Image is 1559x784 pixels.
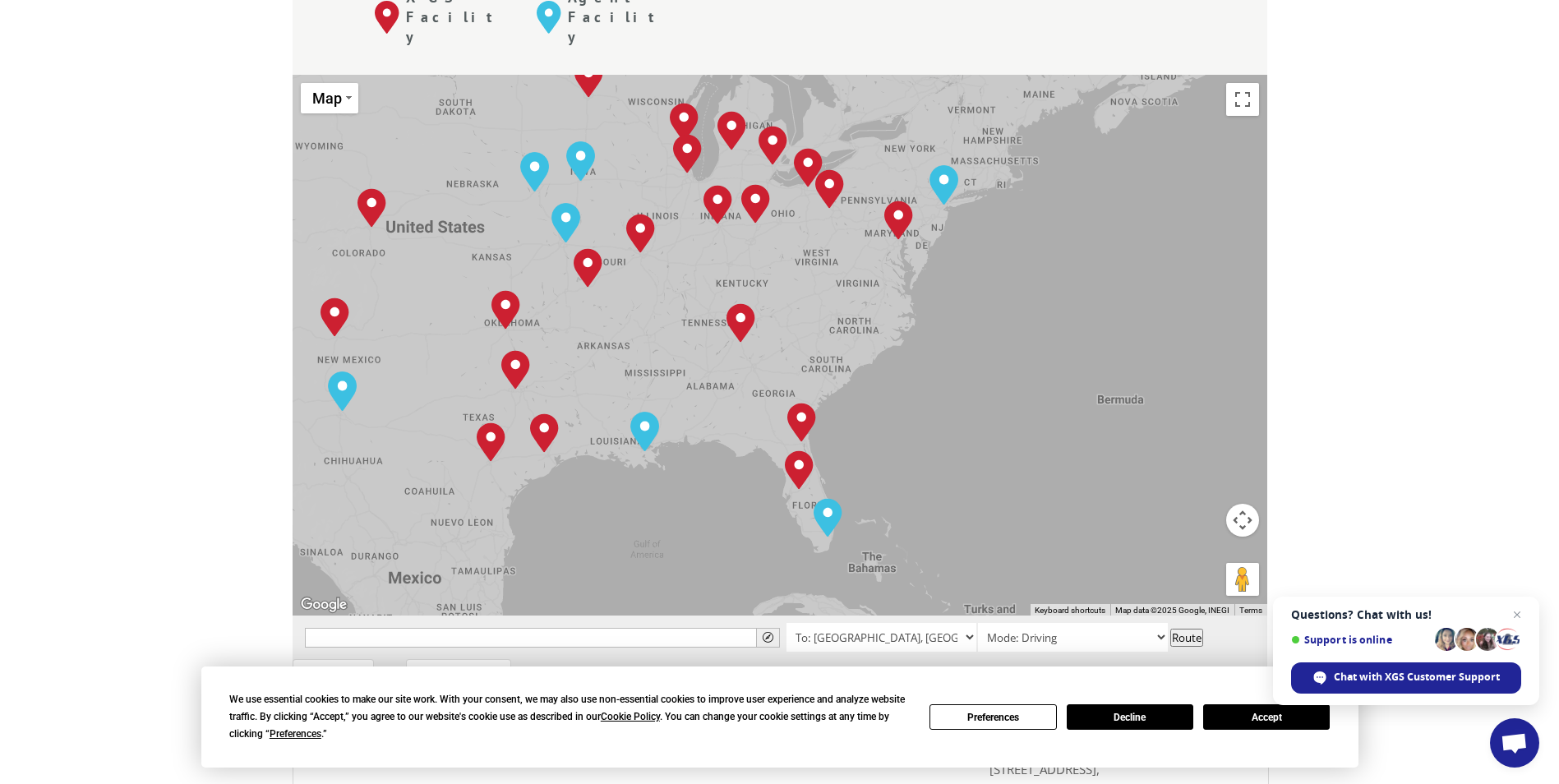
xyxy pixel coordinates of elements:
span: Cookie Policy [601,711,660,722]
div: Open chat [1490,718,1539,768]
div: St. Louis, MO [626,214,655,253]
button:  [756,628,780,648]
div: Elizabeth, NJ [929,165,958,205]
a: Terms [1239,606,1262,615]
div: Dayton, OH [741,184,770,224]
div: Grand Rapids, MI [717,111,746,150]
button: Keyboard shortcuts [1035,605,1105,616]
div: Pittsburgh, PA [815,169,844,209]
div: Chicago, IL [673,134,702,173]
div: San Antonio, TX [477,422,505,462]
button: Toggle fullscreen view [1226,83,1259,116]
div: Tunnel Hill, GA [726,303,755,343]
div: Springfield, MO [574,248,602,288]
div: Lakeland, FL [785,450,814,490]
div: Houston, TX [530,413,559,453]
div: Omaha, NE [520,152,549,191]
button: Route [1170,629,1203,647]
div: Chat with XGS Customer Support [1291,662,1521,694]
button: Preferences [929,704,1056,730]
div: Baltimore, MD [884,201,913,240]
img: Google [297,594,351,616]
div: Des Moines, IA [566,141,595,181]
div: Oklahoma City, OK [491,290,520,330]
div: Cleveland, OH [794,148,823,187]
div: Milwaukee, WI [670,103,699,142]
button: Map camera controls [1226,504,1259,537]
span: Close chat [1507,605,1527,625]
div: Indianapolis, IN [703,185,732,224]
div: Jacksonville, FL [787,403,816,442]
div: New Orleans, LA [630,412,659,451]
button: Decline [1067,704,1193,730]
span:  [763,632,773,643]
div: Minneapolis, MN [574,58,603,98]
span: Map data ©2025 Google, INEGI [1115,606,1229,615]
div: Albuquerque, NM [321,297,349,337]
span: Map [312,90,342,107]
span: Support is online [1291,634,1429,646]
span: Preferences [270,728,321,740]
div: Kansas City, MO [551,203,580,242]
div: Denver, CO [357,188,386,228]
div: Dallas, TX [501,350,530,390]
button: Change map style [301,83,358,113]
div: Detroit, MI [759,126,787,165]
button: Accept [1203,704,1330,730]
a: Open this area in Google Maps (opens a new window) [297,594,351,616]
div: Cookie Consent Prompt [201,666,1358,768]
span: Questions? Chat with us! [1291,608,1521,621]
div: Miami, FL [814,498,842,537]
span: Chat with XGS Customer Support [1334,670,1500,685]
button: Drag Pegman onto the map to open Street View [1226,563,1259,596]
div: We use essential cookies to make our site work. With your consent, we may also use non-essential ... [229,691,910,743]
div: El Paso, TX [328,371,357,411]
